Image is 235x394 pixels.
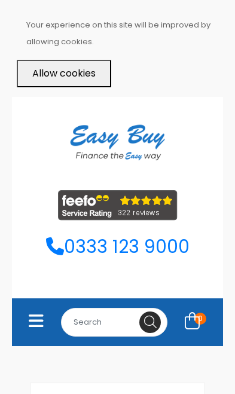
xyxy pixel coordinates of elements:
[177,309,214,335] a: 0
[61,308,167,337] input: Search for...
[58,190,178,221] img: feefo_logo
[17,60,111,87] button: Allow cookies
[21,309,51,335] button: Toggle navigation
[58,109,177,176] img: Easy Buy
[194,313,206,325] span: 0
[46,234,190,259] a: 0333 123 9000
[26,17,218,50] p: Your experience on this site will be improved by allowing cookies.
